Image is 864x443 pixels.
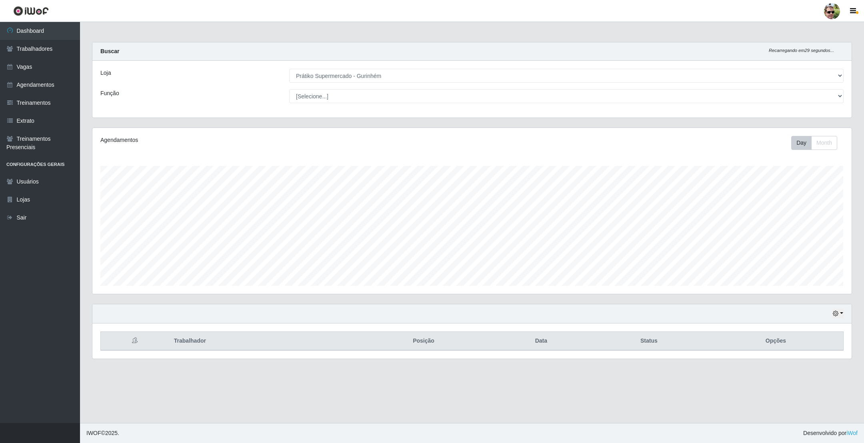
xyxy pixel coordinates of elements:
th: Opções [708,332,844,351]
th: Data [493,332,590,351]
span: IWOF [86,430,101,436]
label: Loja [100,69,111,77]
i: Recarregando em 29 segundos... [769,48,834,53]
a: iWof [846,430,858,436]
div: Agendamentos [100,136,403,144]
th: Posição [354,332,493,351]
div: First group [791,136,837,150]
button: Day [791,136,812,150]
span: © 2025 . [86,429,119,437]
span: Desenvolvido por [803,429,858,437]
th: Trabalhador [169,332,354,351]
button: Month [811,136,837,150]
div: Toolbar with button groups [791,136,844,150]
label: Função [100,89,119,98]
th: Status [590,332,708,351]
img: CoreUI Logo [13,6,49,16]
strong: Buscar [100,48,119,54]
